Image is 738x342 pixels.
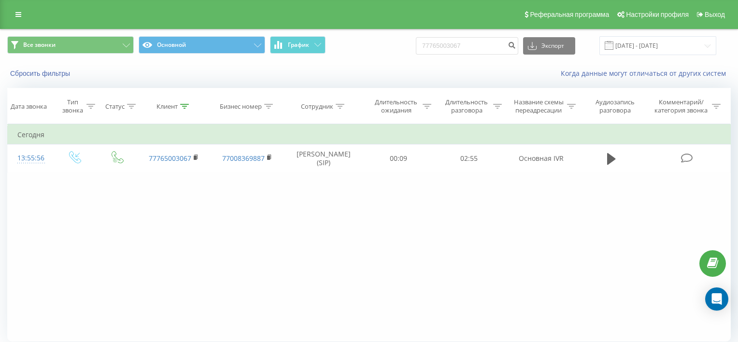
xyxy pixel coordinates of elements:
td: [PERSON_NAME] (SIP) [284,144,363,172]
button: Основной [139,36,265,54]
div: Статус [105,102,125,111]
div: Клиент [156,102,178,111]
div: Тип звонка [61,98,85,114]
div: Комментарий/категория звонка [653,98,710,114]
span: График [288,42,309,48]
div: Open Intercom Messenger [705,287,728,311]
div: Сотрудник [301,102,333,111]
td: 00:09 [363,144,434,172]
div: Аудиозапись разговора [586,98,643,114]
a: Когда данные могут отличаться от других систем [561,69,731,78]
div: Длительность ожидания [372,98,420,114]
span: Реферальная программа [530,11,609,18]
div: Дата звонка [11,102,47,111]
span: Все звонки [23,41,56,49]
span: Выход [705,11,725,18]
a: 77008369887 [222,154,265,163]
span: Настройки профиля [626,11,689,18]
input: Поиск по номеру [416,37,518,55]
button: Сбросить фильтры [7,69,75,78]
button: График [270,36,326,54]
div: 13:55:56 [17,149,43,168]
td: 02:55 [434,144,504,172]
div: Бизнес номер [220,102,262,111]
button: Все звонки [7,36,134,54]
td: Основная IVR [504,144,578,172]
td: Сегодня [8,125,731,144]
div: Длительность разговора [442,98,491,114]
button: Экспорт [523,37,575,55]
div: Название схемы переадресации [513,98,564,114]
a: 77765003067 [149,154,191,163]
